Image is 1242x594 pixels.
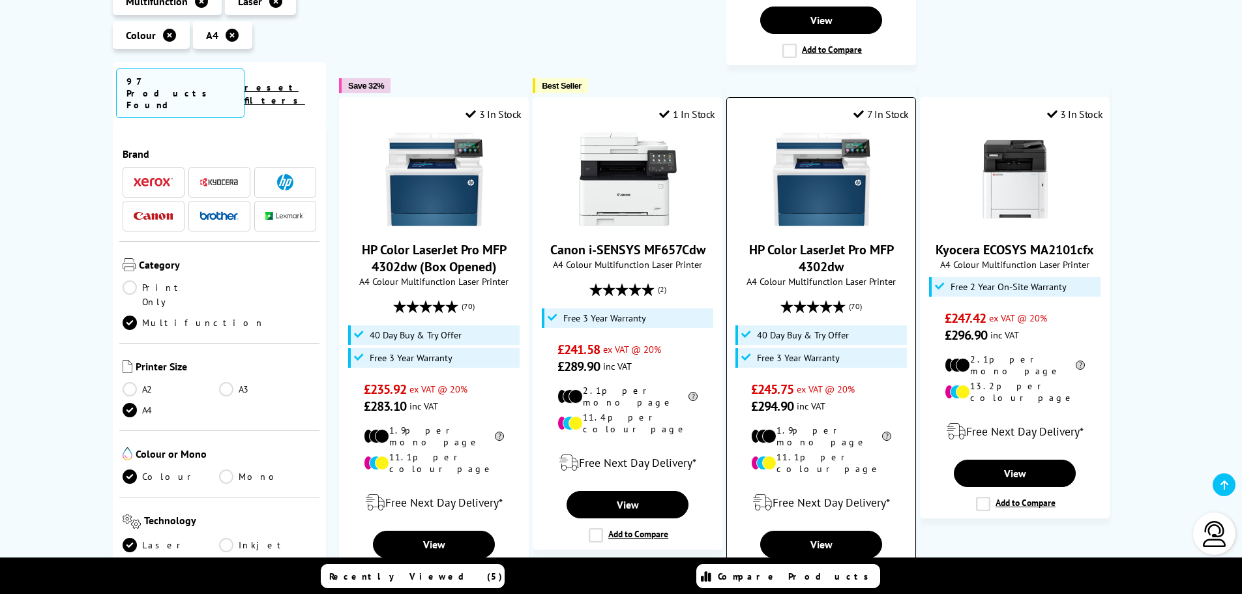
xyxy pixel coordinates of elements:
[927,258,1102,271] span: A4 Colour Multifunction Laser Printer
[364,398,406,415] span: £283.10
[116,68,244,118] span: 97 Products Found
[219,538,316,552] a: Inkjet
[542,81,582,91] span: Best Seller
[797,400,825,412] span: inc VAT
[557,411,698,435] li: 11.4p per colour page
[751,424,891,448] li: 1.9p per mono page
[466,108,522,121] div: 3 In Stock
[945,327,987,344] span: £296.90
[533,78,588,93] button: Best Seller
[557,358,600,375] span: £289.90
[760,531,881,558] a: View
[123,382,220,396] a: A2
[200,174,239,190] a: Kyocera
[206,29,218,42] span: A4
[945,380,1085,404] li: 13.2p per colour page
[244,82,305,106] a: reset filters
[966,218,1064,231] a: Kyocera ECOSYS MA2101cfx
[123,280,220,309] a: Print Only
[797,383,855,395] span: ex VAT @ 20%
[373,531,494,558] a: View
[265,174,304,190] a: HP
[123,316,265,330] a: Multifunction
[603,360,632,372] span: inc VAT
[658,277,666,302] span: (2)
[277,174,293,190] img: HP
[462,294,475,319] span: (70)
[1047,108,1103,121] div: 3 In Stock
[557,385,698,408] li: 2.1p per mono page
[936,241,1094,258] a: Kyocera ECOSYS MA2101cfx
[370,353,452,363] span: Free 3 Year Warranty
[144,514,316,531] span: Technology
[139,258,317,274] span: Category
[751,398,793,415] span: £294.90
[136,447,317,463] span: Colour or Mono
[589,528,668,542] label: Add to Compare
[1202,521,1228,547] img: user-headset-light.svg
[265,208,304,224] a: Lexmark
[370,330,462,340] span: 40 Day Buy & Try Offer
[976,497,1056,511] label: Add to Compare
[757,353,840,363] span: Free 3 Year Warranty
[219,469,316,484] a: Mono
[200,177,239,187] img: Kyocera
[200,208,239,224] a: Brother
[123,147,317,160] span: Brand
[329,571,503,582] span: Recently Viewed (5)
[540,445,715,481] div: modal_delivery
[782,44,862,58] label: Add to Compare
[200,211,239,220] img: Brother
[346,275,522,288] span: A4 Colour Multifunction Laser Printer
[966,130,1064,228] img: Kyocera ECOSYS MA2101cfx
[362,241,507,275] a: HP Color LaserJet Pro MFP 4302dw (Box Opened)
[134,212,173,220] img: Canon
[540,258,715,271] span: A4 Colour Multifunction Laser Printer
[696,564,880,588] a: Compare Products
[954,460,1075,487] a: View
[659,108,715,121] div: 1 In Stock
[563,313,646,323] span: Free 3 Year Warranty
[123,469,220,484] a: Colour
[126,29,156,42] span: Colour
[123,360,132,373] img: Printer Size
[990,329,1019,341] span: inc VAT
[927,413,1102,450] div: modal_delivery
[409,383,467,395] span: ex VAT @ 20%
[751,451,891,475] li: 11.1p per colour page
[134,174,173,190] a: Xerox
[603,343,661,355] span: ex VAT @ 20%
[733,484,909,521] div: modal_delivery
[733,275,909,288] span: A4 Colour Multifunction Laser Printer
[773,130,870,228] img: HP Color LaserJet Pro MFP 4302dw
[123,447,132,460] img: Colour or Mono
[219,382,316,396] a: A3
[134,177,173,186] img: Xerox
[364,381,406,398] span: £235.92
[123,403,220,417] a: A4
[265,212,304,220] img: Lexmark
[385,130,483,228] img: HP Color LaserJet Pro MFP 4302dw (Box Opened)
[134,208,173,224] a: Canon
[579,218,677,231] a: Canon i-SENSYS MF657Cdw
[364,424,504,448] li: 1.9p per mono page
[321,564,505,588] a: Recently Viewed (5)
[557,341,600,358] span: £241.58
[123,538,220,552] a: Laser
[123,258,136,271] img: Category
[757,330,849,340] span: 40 Day Buy & Try Offer
[136,360,317,376] span: Printer Size
[409,400,438,412] span: inc VAT
[749,241,894,275] a: HP Color LaserJet Pro MFP 4302dw
[339,78,391,93] button: Save 32%
[945,310,986,327] span: £247.42
[853,108,909,121] div: 7 In Stock
[751,381,793,398] span: £245.75
[945,353,1085,377] li: 2.1p per mono page
[346,484,522,521] div: modal_delivery
[579,130,677,228] img: Canon i-SENSYS MF657Cdw
[550,241,705,258] a: Canon i-SENSYS MF657Cdw
[849,294,862,319] span: (70)
[718,571,876,582] span: Compare Products
[951,282,1067,292] span: Free 2 Year On-Site Warranty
